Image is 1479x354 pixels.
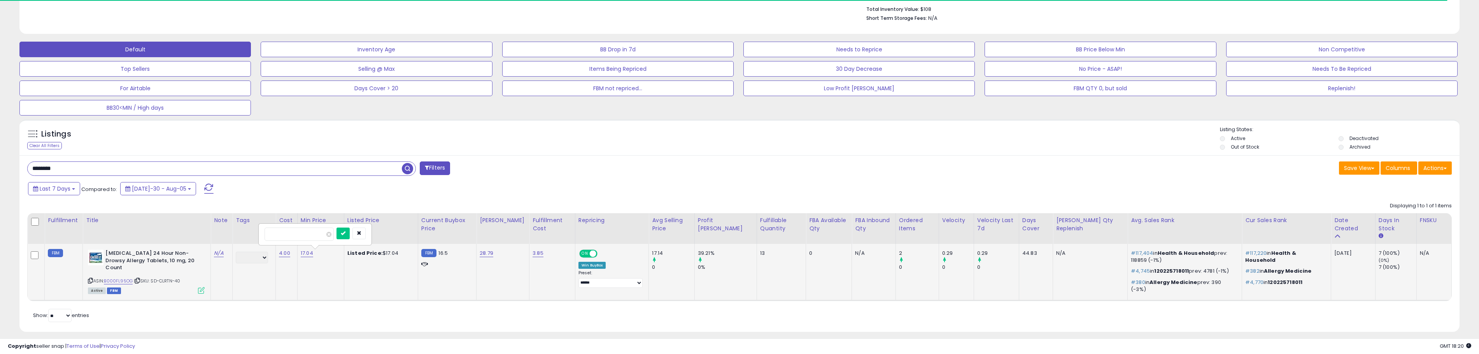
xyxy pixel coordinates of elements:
span: FBM [107,287,121,294]
button: Inventory Age [261,42,492,57]
small: Days In Stock. [1379,233,1383,240]
div: $17.04 [347,250,412,257]
span: Health & Household [1158,249,1214,257]
a: 17.04 [301,249,313,257]
button: Last 7 Days [28,182,80,195]
div: 44.83 [1022,250,1047,257]
div: Date Created [1334,216,1372,233]
span: 120225718011 [1268,279,1302,286]
div: Fulfillable Quantity [760,216,803,233]
div: FBA inbound Qty [855,216,892,233]
div: 13 [760,250,800,257]
span: Allergy Medicine [1150,279,1197,286]
div: 0.29 [942,250,974,257]
b: [MEDICAL_DATA] 24 Hour Non-Drowsy Allergy Tablets, 10 mg, 20 Count [105,250,200,273]
div: 0 [977,264,1019,271]
div: 17.14 [652,250,694,257]
p: in [1245,279,1325,286]
div: N/A [1056,250,1122,257]
div: 39.21% [698,250,757,257]
div: Fulfillment [48,216,79,224]
span: 16.5 [438,249,448,257]
span: [DATE]-30 - Aug-05 [132,185,186,193]
button: Items Being Repriced [502,61,734,77]
div: Ordered Items [899,216,936,233]
button: Default [19,42,251,57]
span: Allergy Medicine [1264,267,1311,275]
span: #380 [1131,279,1145,286]
div: Displaying 1 to 1 of 1 items [1390,202,1452,210]
div: N/A [1420,250,1446,257]
span: #4,770 [1245,279,1263,286]
p: Listing States: [1220,126,1460,133]
button: Needs to Reprice [743,42,975,57]
div: Cur Sales Rank [1245,216,1328,224]
span: #117,220 [1245,249,1267,257]
div: 7 (100%) [1379,250,1416,257]
div: Current Buybox Price [421,216,473,233]
small: FBM [421,249,436,257]
button: Non Competitive [1226,42,1458,57]
div: 7 (100%) [1379,264,1416,271]
th: Please note that this number is a calculation based on your required days of coverage and your ve... [1053,213,1128,244]
div: Days Cover [1022,216,1050,233]
span: Health & Household [1245,249,1296,264]
label: Active [1231,135,1245,142]
img: 51fFO4bKuoL._SL40_.jpg [88,250,103,265]
div: Min Price [301,216,341,224]
button: Selling @ Max [261,61,492,77]
div: seller snap | | [8,343,135,350]
button: Filters [420,161,450,175]
div: Cost [279,216,294,224]
span: 120225718011 [1154,267,1189,275]
a: Terms of Use [67,342,100,350]
div: 0% [698,264,757,271]
button: FBM QTY 0, but sold [985,81,1216,96]
button: [DATE]-30 - Aug-05 [120,182,196,195]
th: CSV column name: cust_attr_1_Tags [233,213,276,244]
div: N/A [855,250,890,257]
p: in prev: 118859 (-1%) [1131,250,1236,264]
span: OFF [596,251,609,257]
h5: Listings [41,129,71,140]
small: FBM [48,249,63,257]
div: [DATE] [1334,250,1365,257]
div: 0 [942,264,974,271]
div: Days In Stock [1379,216,1413,233]
a: Privacy Policy [101,342,135,350]
div: Avg. Sales Rank [1131,216,1239,224]
label: Deactivated [1349,135,1379,142]
div: FNSKU [1420,216,1448,224]
div: Preset: [578,270,643,288]
b: Listed Price: [347,249,383,257]
div: 0 [809,250,846,257]
div: Win BuyBox [578,262,606,269]
small: (0%) [1379,257,1390,263]
button: BB30<MIN / High days [19,100,251,116]
div: Clear All Filters [27,142,62,149]
div: 0 [652,264,694,271]
button: Columns [1381,161,1417,175]
a: 3.85 [533,249,543,257]
span: All listings currently available for purchase on Amazon [88,287,106,294]
div: Velocity [942,216,971,224]
div: FBA Available Qty [809,216,848,233]
button: Low Profit [PERSON_NAME] [743,81,975,96]
span: #117,404 [1131,249,1153,257]
span: Show: entries [33,312,89,319]
div: Note [214,216,229,224]
label: Archived [1349,144,1370,150]
span: | SKU: SD-CLRTN-40 [134,278,180,284]
a: N/A [214,249,223,257]
button: For Airtable [19,81,251,96]
div: [PERSON_NAME] Qty Replenish [1056,216,1124,233]
button: No Price - ASAP! [985,61,1216,77]
div: 0 [899,264,939,271]
button: BB Price Below Min [985,42,1216,57]
div: Listed Price [347,216,415,224]
div: Avg Selling Price [652,216,691,233]
span: ON [580,251,590,257]
div: Repricing [578,216,645,224]
div: 2 [899,250,939,257]
p: in [1245,250,1325,264]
